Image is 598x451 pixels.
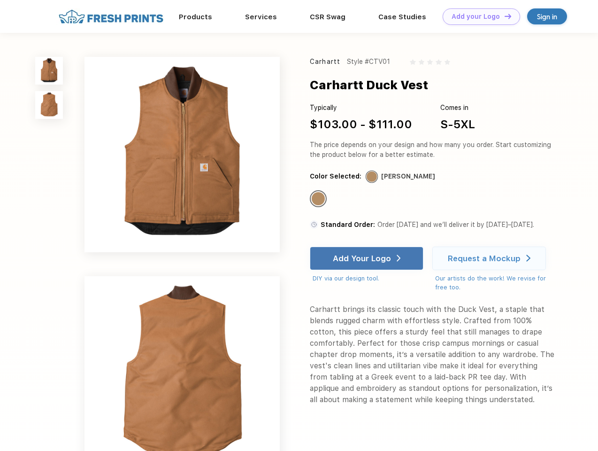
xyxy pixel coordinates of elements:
span: Standard Order: [321,221,375,228]
a: Products [179,13,212,21]
div: Carhartt brings its classic touch with the Duck Vest, a staple that blends rugged charm with effo... [310,304,555,405]
div: Style #CTV01 [347,57,390,67]
img: gray_star.svg [419,59,424,65]
div: S-5XL [440,116,475,133]
div: $103.00 - $111.00 [310,116,412,133]
div: [PERSON_NAME] [381,171,435,181]
div: Comes in [440,103,475,113]
div: Add Your Logo [333,254,391,263]
img: standard order [310,220,318,229]
img: gray_star.svg [436,59,441,65]
div: Add your Logo [452,13,500,21]
img: func=resize&h=640 [84,57,280,252]
div: Carhartt [310,57,340,67]
img: white arrow [397,255,401,262]
div: Carhartt Duck Vest [310,76,428,94]
div: Sign in [537,11,557,22]
div: The price depends on your design and how many you order. Start customizing the product below for ... [310,140,555,160]
img: white arrow [526,255,530,262]
img: fo%20logo%202.webp [56,8,166,25]
img: gray_star.svg [410,59,415,65]
img: gray_star.svg [427,59,433,65]
div: Carhartt Brown [312,192,325,205]
img: DT [505,14,511,19]
img: func=resize&h=100 [35,57,63,85]
img: func=resize&h=100 [35,91,63,119]
div: DIY via our design tool. [313,274,423,283]
span: Order [DATE] and we’ll deliver it by [DATE]–[DATE]. [377,221,534,228]
div: Request a Mockup [448,254,521,263]
a: Sign in [527,8,567,24]
div: Our artists do the work! We revise for free too. [435,274,555,292]
img: gray_star.svg [445,59,450,65]
div: Typically [310,103,412,113]
div: Color Selected: [310,171,361,181]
